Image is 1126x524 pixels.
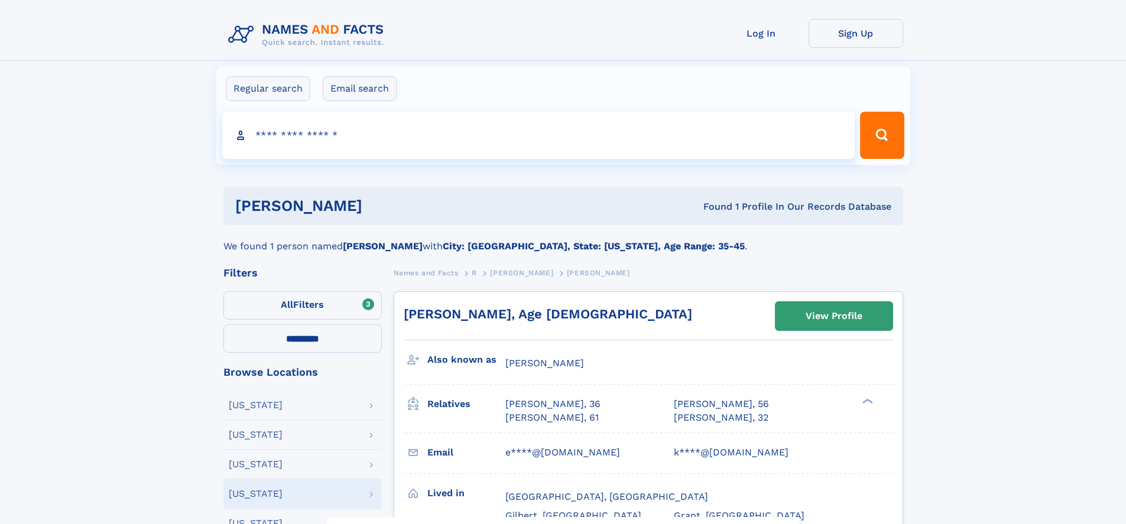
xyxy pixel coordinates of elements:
span: Gilbert, [GEOGRAPHIC_DATA] [505,510,641,521]
a: Names and Facts [394,265,459,280]
a: Log In [714,19,809,48]
label: Regular search [226,76,310,101]
a: [PERSON_NAME], 56 [674,398,769,411]
span: [PERSON_NAME] [490,269,553,277]
div: [US_STATE] [229,460,283,469]
div: [US_STATE] [229,489,283,499]
span: Grant, [GEOGRAPHIC_DATA] [674,510,804,521]
a: [PERSON_NAME], 32 [674,411,768,424]
h3: Also known as [427,350,505,370]
div: Browse Locations [223,367,382,377]
span: All [281,299,293,310]
a: View Profile [775,302,893,330]
div: We found 1 person named with . [223,225,903,253]
div: View Profile [806,302,862,330]
img: Logo Names and Facts [223,19,394,51]
div: [US_STATE] [229,430,283,440]
a: R [472,265,477,280]
a: [PERSON_NAME], 61 [505,411,599,424]
label: Filters [223,291,382,320]
span: R [472,269,477,277]
b: [PERSON_NAME] [343,240,423,252]
span: [PERSON_NAME] [567,269,630,277]
h1: [PERSON_NAME] [235,198,533,213]
span: [PERSON_NAME] [505,357,584,369]
a: [PERSON_NAME], Age [DEMOGRAPHIC_DATA] [404,307,692,321]
div: Filters [223,268,382,278]
div: [US_STATE] [229,401,283,410]
b: City: [GEOGRAPHIC_DATA], State: [US_STATE], Age Range: 35-45 [443,240,745,252]
h3: Relatives [427,394,505,414]
h3: Lived in [427,483,505,503]
a: Sign Up [809,19,903,48]
span: [GEOGRAPHIC_DATA], [GEOGRAPHIC_DATA] [505,491,708,502]
input: search input [222,112,855,159]
label: Email search [323,76,397,101]
a: [PERSON_NAME], 36 [505,398,601,411]
h3: Email [427,442,505,463]
div: ❯ [859,398,874,405]
a: [PERSON_NAME] [490,265,553,280]
div: Found 1 Profile In Our Records Database [533,200,891,213]
button: Search Button [860,112,904,159]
